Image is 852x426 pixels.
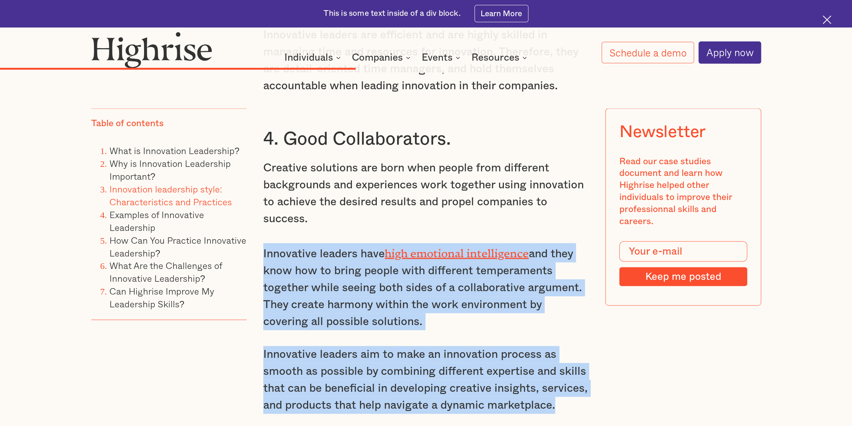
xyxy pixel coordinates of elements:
a: Learn More [474,5,528,22]
input: Keep me posted [619,267,747,286]
div: Companies [352,53,413,62]
input: Your e-mail [619,241,747,262]
a: Apply now [698,41,761,63]
div: Individuals [284,53,333,62]
p: Creative solutions are born when people from different backgrounds and experiences work together ... [263,159,589,227]
img: Cross icon [823,15,831,24]
a: Schedule a demo [602,42,694,64]
h3: 4. Good Collaborators. [263,127,589,150]
a: How Can You Practice Innovative Leadership? [109,233,246,260]
p: Innovative leaders aim to make an innovation process as smooth as possible by combining different... [263,346,589,414]
a: Examples of Innovative Leadership [109,207,204,234]
a: What Are the Challenges of Innovative Leadership? [109,258,222,285]
a: Why is Innovation Leadership Important? [109,156,231,183]
a: Innovation leadership style: Characteristics and Practices [109,182,232,209]
div: Companies [352,53,403,62]
img: Highrise logo [91,32,212,68]
p: Innovative leaders have and they know how to bring people with different temperaments together wh... [263,243,589,330]
a: Can Highrise Improve My Leadership Skills? [109,284,214,311]
div: This is some text inside of a div block. [324,8,461,19]
div: Individuals [284,53,343,62]
div: Events [422,53,462,62]
a: What is Innovation Leadership? [109,144,239,157]
div: Newsletter [619,122,706,142]
div: Table of contents [91,118,164,130]
form: Modal Form [619,241,747,286]
div: Resources [471,53,529,62]
div: Resources [471,53,519,62]
div: Events [422,53,453,62]
div: Read our case studies document and learn how Highrise helped other individuals to improve their p... [619,156,747,228]
a: high emotional intelligence [385,246,529,254]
